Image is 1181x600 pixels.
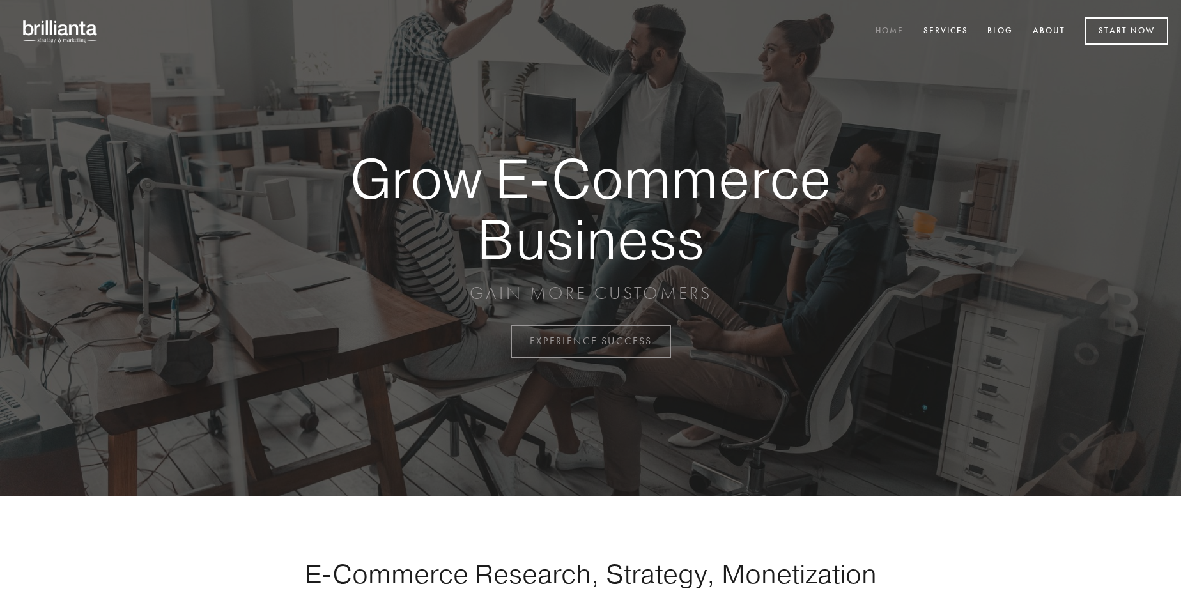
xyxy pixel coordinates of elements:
p: GAIN MORE CUSTOMERS [305,282,876,305]
strong: Grow E-Commerce Business [305,148,876,269]
h1: E-Commerce Research, Strategy, Monetization [265,558,916,590]
img: brillianta - research, strategy, marketing [13,13,109,50]
a: Services [915,21,976,42]
a: Blog [979,21,1021,42]
a: Home [867,21,912,42]
a: EXPERIENCE SUCCESS [511,325,671,358]
a: About [1024,21,1074,42]
a: Start Now [1085,17,1168,45]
